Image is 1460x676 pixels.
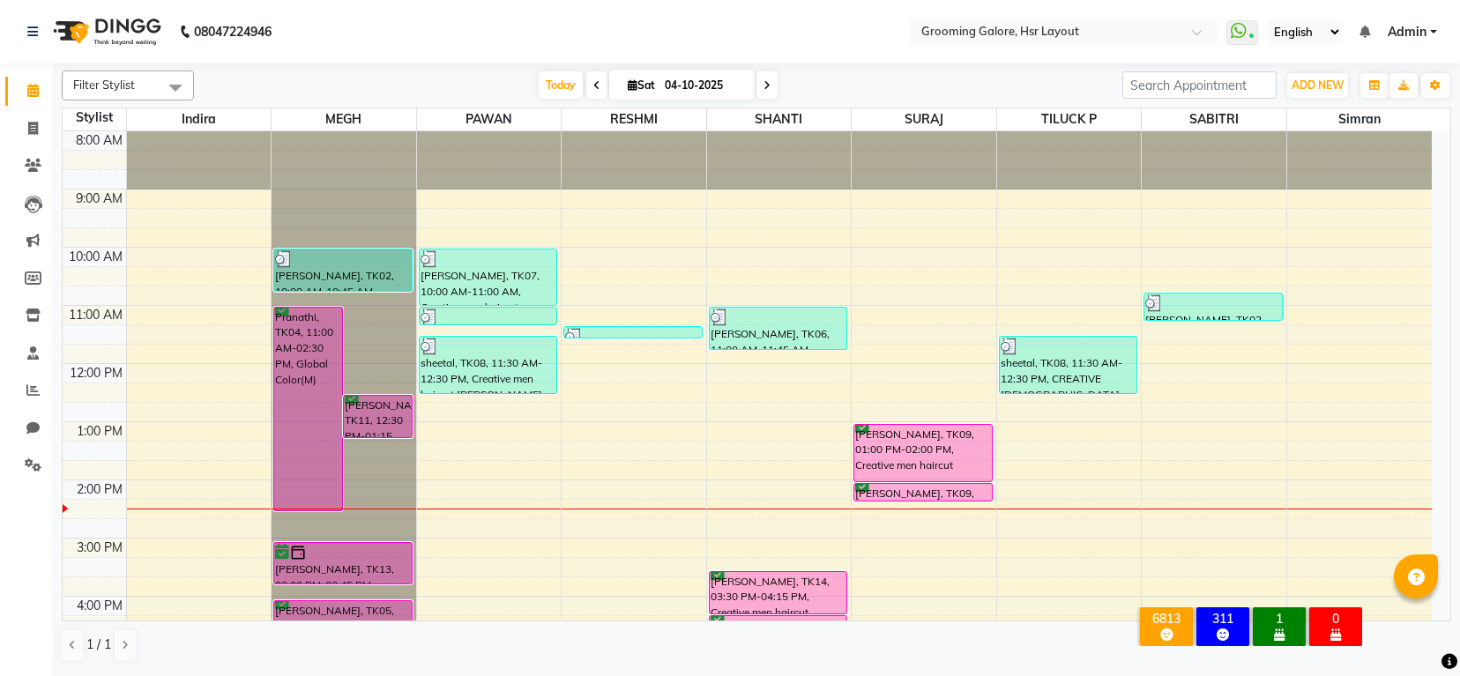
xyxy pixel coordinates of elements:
span: Today [539,71,583,99]
div: sheetal, TK08, 11:30 AM-12:30 PM, Creative men haircut,[PERSON_NAME] SHAVE [420,337,556,393]
span: Simran [1287,108,1432,130]
input: Search Appointment [1122,71,1277,99]
span: SHANTI [707,108,852,130]
div: Pranathi, TK04, 11:00 AM-02:30 PM, Global Color(M) [274,308,342,510]
div: 6813 [1143,611,1189,627]
div: 3:00 PM [73,539,126,557]
b: 08047224946 [194,7,272,56]
button: ADD NEW [1287,73,1348,98]
div: [PERSON_NAME], TK09, 01:00 PM-02:00 PM, Creative men haircut [854,425,991,481]
div: 1 [1256,611,1302,627]
div: 2:00 PM [73,480,126,499]
span: RESHMI [562,108,706,130]
span: Filter Stylist [73,78,135,92]
div: [PERSON_NAME], TK14, 04:15 PM-04:35 PM, [PERSON_NAME] desigh(craft) [710,616,846,633]
div: Stylist [63,108,126,127]
div: [PERSON_NAME], TK06, 11:00 AM-11:45 AM, Creative men haircut [710,308,846,349]
span: Indira [127,108,272,130]
span: SABITRI [1142,108,1286,130]
span: Admin [1388,23,1426,41]
div: [PERSON_NAME], TK05, 04:00 PM-04:45 PM, CREATIVE [DEMOGRAPHIC_DATA] HAIRCUT [274,601,411,643]
div: [PERSON_NAME], TK11, 12:30 PM-01:15 PM, Creative men haircut [344,396,412,437]
span: MEGH [272,108,416,130]
div: 1:00 PM [73,422,126,441]
div: 0 [1313,611,1359,627]
div: 10:00 AM [65,248,126,266]
div: 9:00 AM [72,189,126,208]
div: [PERSON_NAME], TK12, 11:20 AM-11:30 AM, Side lock(HD WAX) [564,327,701,338]
span: Sat [623,78,659,92]
div: 11:00 AM [65,306,126,324]
div: 311 [1200,611,1246,627]
div: [PERSON_NAME], TK02, 10:00 AM-10:45 AM, Creative men haircut [274,249,411,291]
div: 8:00 AM [72,131,126,150]
span: TILUCK P [997,108,1142,130]
span: PAWAN [417,108,562,130]
span: SURAJ [852,108,996,130]
div: [PERSON_NAME], TK13, 03:00 PM-03:45 PM, Creative men haircut [274,543,411,583]
span: 1 / 1 [86,635,111,654]
div: 4:00 PM [73,597,126,615]
div: [PERSON_NAME], TK02, 10:45 AM-11:15 AM, Head Massage (MEN) [1144,293,1281,320]
div: [PERSON_NAME], TK07, 10:00 AM-11:00 AM, Creative men haircut [420,249,556,305]
input: 2025-10-04 [659,72,748,99]
div: [PERSON_NAME], TK14, 03:30 PM-04:15 PM, Creative men haircut [710,572,846,613]
div: sheetal, TK08, 11:30 AM-12:30 PM, CREATIVE [DEMOGRAPHIC_DATA] HAIRCUT [1000,337,1136,393]
iframe: chat widget [1386,605,1442,658]
div: 12:00 PM [66,364,126,383]
img: logo [45,7,166,56]
span: ADD NEW [1292,78,1344,92]
div: [PERSON_NAME], TK07, 11:00 AM-11:20 AM, [PERSON_NAME] desigh(craft) [420,308,556,324]
div: [PERSON_NAME], TK09, 02:00 PM-02:20 PM, [PERSON_NAME] desigh(craft) [854,484,991,501]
